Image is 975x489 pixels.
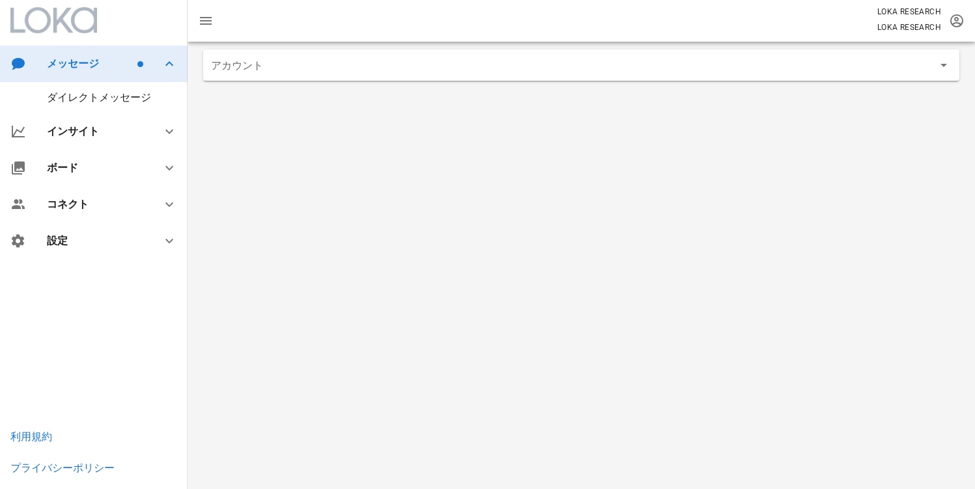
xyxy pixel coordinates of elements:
div: メッセージ [47,57,135,70]
a: ダイレクトメッセージ [47,91,151,104]
div: インサイト [47,125,146,137]
div: 設定 [47,234,146,247]
p: LOKA RESEARCH [877,5,941,18]
span: バッジ [137,61,143,67]
p: LOKA RESEARCH [877,21,941,34]
div: コネクト [47,198,146,210]
a: プライバシーポリシー [10,462,115,474]
a: 利用規約 [10,430,52,443]
div: ボード [47,161,146,174]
